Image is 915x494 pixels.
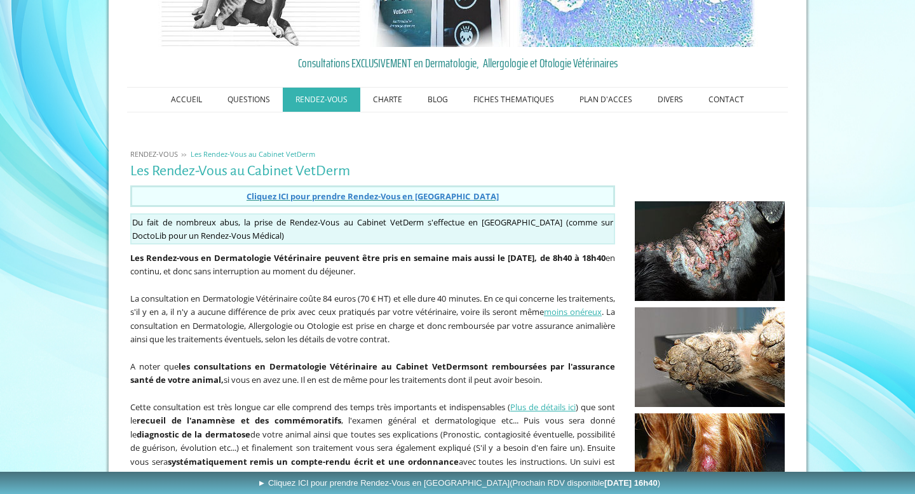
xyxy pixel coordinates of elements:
[127,149,181,159] a: RENDEZ-VOUS
[510,401,576,413] a: Plus de détails ici
[415,88,461,112] a: BLOG
[130,252,606,264] strong: Les Rendez-vous en Dermatologie Vétérinaire peuvent être pris en semaine mais aussi le [DATE], de...
[224,374,542,385] span: si vous en avez une. Il en est de même pour les traitements dont il peut avoir besoin.
[179,361,470,372] b: les consultations en Dermatologie Vétérinaire au Cabinet VetDerm
[130,53,785,72] a: Consultations EXCLUSIVEMENT en Dermatologie, Allergologie et Otologie Vétérinaires
[130,361,179,372] span: A noter que
[132,217,613,242] span: sur DoctoLib pour un Rendez-Vous Médical)
[191,149,315,159] span: Les Rendez-Vous au Cabinet VetDerm
[158,88,215,112] a: ACCUEIL
[215,88,283,112] a: QUESTIONS
[130,293,488,304] span: La consultation en Dermatologie Vétérinaire coûte 84 euros (70 € HT) et elle dure 40 minutes. E
[696,88,757,112] a: CONTACT
[132,217,597,228] span: Du fait de nombreux abus, la prise de Rendez-Vous au Cabinet VetDerm s'effectue en [GEOGRAPHIC_DA...
[130,306,615,345] span: . La consultation en Dermatologie, Allergologie ou Otologie est prise en charge et donc remboursé...
[567,88,645,112] a: PLAN D'ACCES
[247,190,499,202] a: Cliquez ICI pour prendre Rendez-Vous en [GEOGRAPHIC_DATA]
[130,401,615,481] span: Cette consultation est très longue car elle comprend des temps très importants et indispensables ...
[130,163,615,179] h1: Les Rendez-Vous au Cabinet VetDerm
[544,306,602,317] a: moins onéreux
[247,190,499,202] span: Cliquez ICI pour prendre Rendez-Vous en [GEOGRAPHIC_DATA]
[604,478,658,488] b: [DATE] 16h40
[172,306,544,317] span: l n'y a aucune différence de prix avec ceux pratiqués par votre vétérinaire, voire ils seront même
[257,478,660,488] span: ► Cliquez ICI pour prendre Rendez-Vous en [GEOGRAPHIC_DATA]
[130,252,615,277] span: en continu, et donc sans interruption au moment du déjeuner.
[283,88,360,112] a: RENDEZ-VOUS
[187,149,318,159] a: Les Rendez-Vous au Cabinet VetDerm
[360,88,415,112] a: CHARTE
[137,415,341,426] strong: recueil de l'anamnèse et des commémoratifs
[461,88,567,112] a: FICHES THEMATIQUES
[510,478,660,488] span: (Prochain RDV disponible )
[168,456,459,467] strong: systématiquement remis un compte-rendu écrit et une ordonnance
[137,429,250,440] strong: diagnostic de la dermatose
[645,88,696,112] a: DIVERS
[130,149,178,159] span: RENDEZ-VOUS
